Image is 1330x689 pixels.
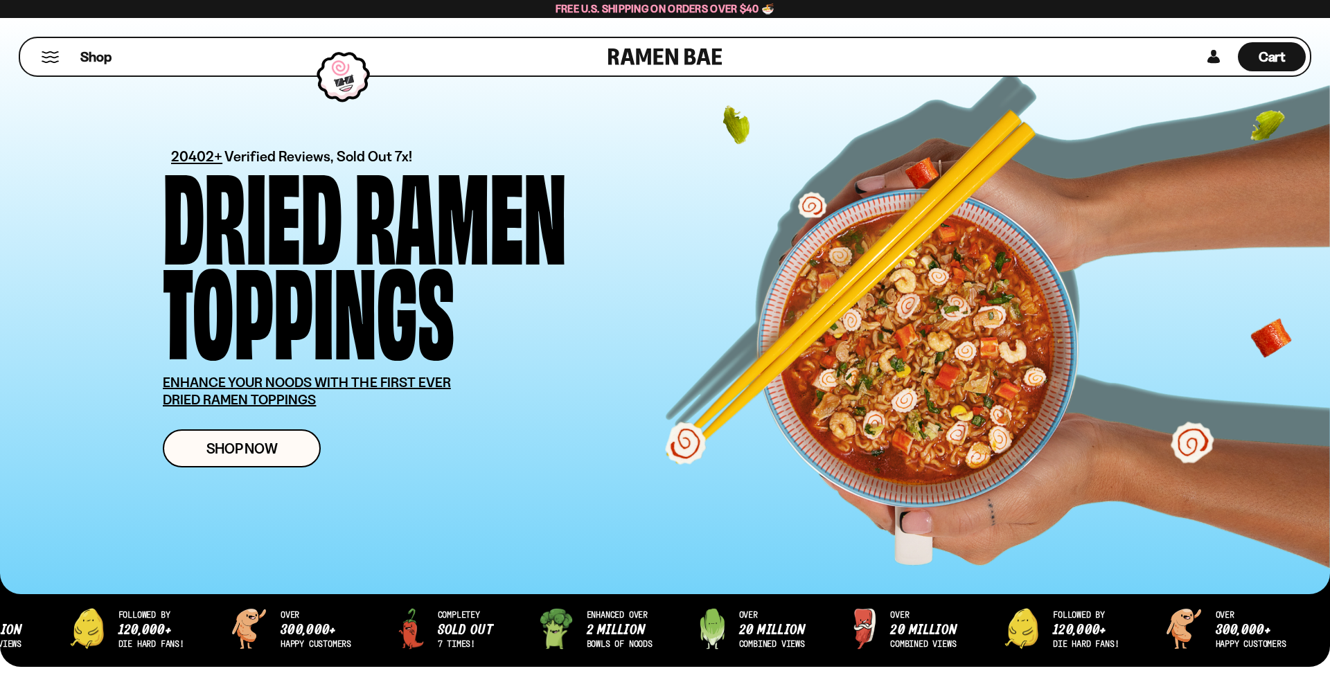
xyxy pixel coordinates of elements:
[355,163,567,258] div: Ramen
[80,48,112,66] span: Shop
[41,51,60,63] button: Mobile Menu Trigger
[556,2,775,15] span: Free U.S. Shipping on Orders over $40 🍜
[1259,48,1286,65] span: Cart
[163,258,454,353] div: Toppings
[80,42,112,71] a: Shop
[206,441,278,456] span: Shop Now
[163,429,321,467] a: Shop Now
[163,374,451,408] u: ENHANCE YOUR NOODS WITH THE FIRST EVER DRIED RAMEN TOPPINGS
[163,163,342,258] div: Dried
[1238,38,1306,75] div: Cart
